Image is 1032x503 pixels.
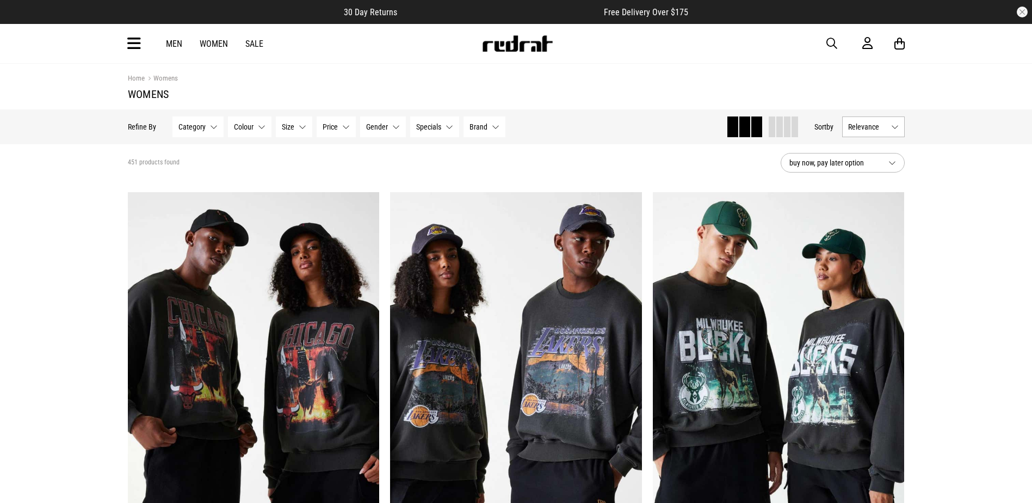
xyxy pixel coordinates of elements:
span: Free Delivery Over $175 [604,7,688,17]
button: Specials [410,116,459,137]
button: Gender [360,116,406,137]
a: Men [166,39,182,49]
button: buy now, pay later option [781,153,905,173]
span: Brand [469,122,487,131]
iframe: Customer reviews powered by Trustpilot [419,7,582,17]
button: Brand [464,116,505,137]
img: Redrat logo [481,35,553,52]
a: Women [200,39,228,49]
span: 451 products found [128,158,180,167]
a: Home [128,74,145,82]
button: Category [172,116,224,137]
span: Category [178,122,206,131]
span: Relevance [848,122,887,131]
button: Size [276,116,312,137]
span: Size [282,122,294,131]
button: Sortby [814,120,833,133]
span: Specials [416,122,441,131]
span: Price [323,122,338,131]
a: Womens [145,74,178,84]
h1: Womens [128,88,905,101]
span: buy now, pay later option [789,156,880,169]
p: Refine By [128,122,156,131]
button: Colour [228,116,271,137]
span: Gender [366,122,388,131]
button: Relevance [842,116,905,137]
span: Colour [234,122,254,131]
span: by [826,122,833,131]
button: Price [317,116,356,137]
a: Sale [245,39,263,49]
span: 30 Day Returns [344,7,397,17]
